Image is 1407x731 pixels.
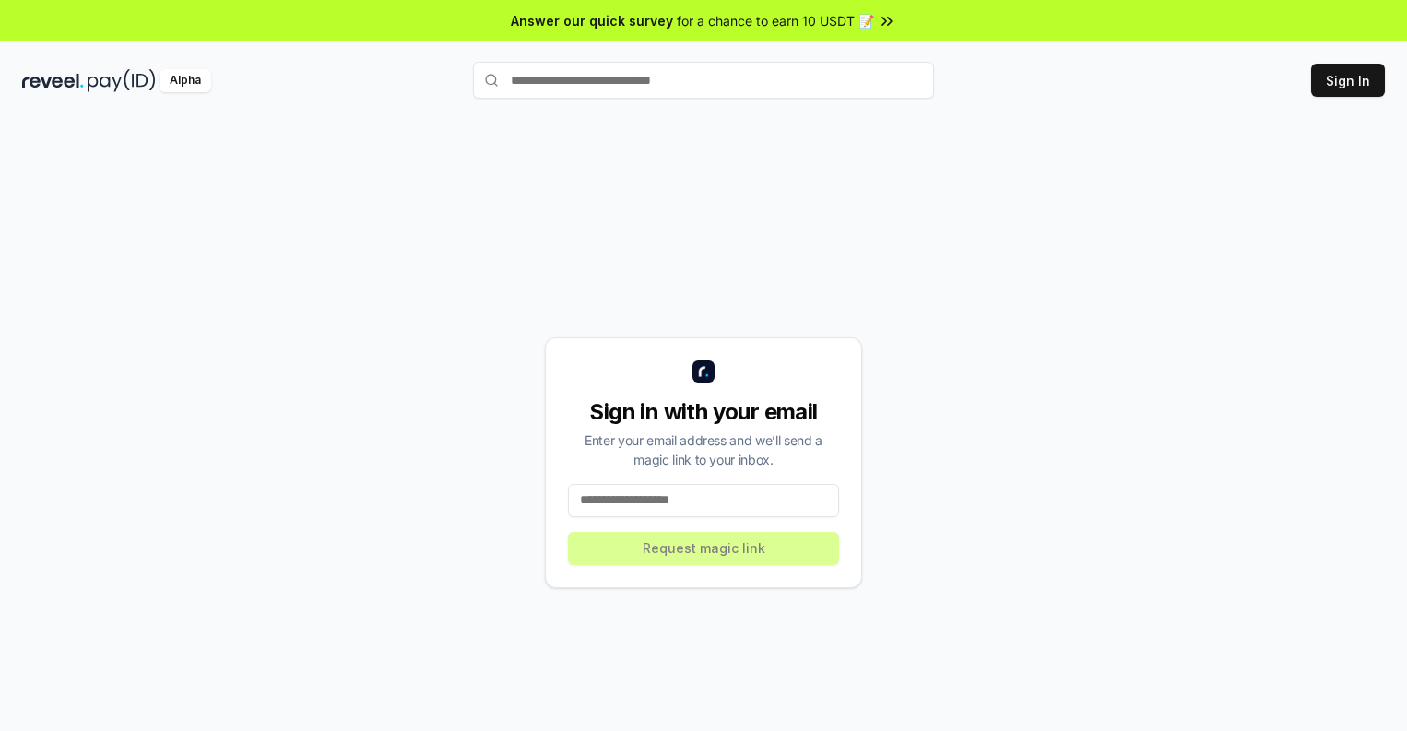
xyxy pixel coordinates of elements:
[1311,64,1385,97] button: Sign In
[568,430,839,469] div: Enter your email address and we’ll send a magic link to your inbox.
[692,360,715,383] img: logo_small
[568,397,839,427] div: Sign in with your email
[677,11,874,30] span: for a chance to earn 10 USDT 📝
[511,11,673,30] span: Answer our quick survey
[88,69,156,92] img: pay_id
[160,69,211,92] div: Alpha
[22,69,84,92] img: reveel_dark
